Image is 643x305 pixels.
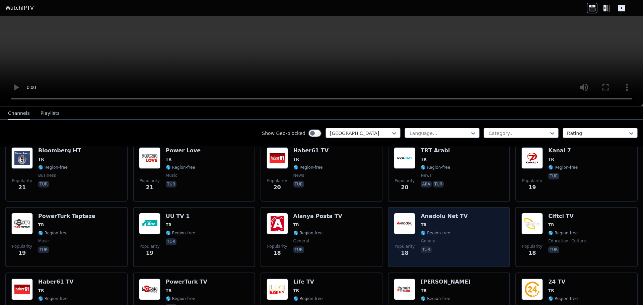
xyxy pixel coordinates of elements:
img: Anadolu Net TV [394,213,415,234]
span: music [38,238,50,244]
span: TR [421,288,426,293]
span: Popularity [267,244,287,249]
span: 20 [273,183,281,192]
h6: Power Love [166,147,201,154]
h6: Haber61 TV [38,279,74,285]
span: 18 [401,249,408,257]
span: 🌎 Region-free [548,230,578,236]
label: Show Geo-blocked [262,130,305,137]
p: tur [548,246,559,253]
span: 🌎 Region-free [166,296,195,301]
span: TR [38,222,44,228]
span: Popularity [395,244,415,249]
p: ara [421,181,431,187]
h6: Life TV [293,279,323,285]
span: TR [293,288,299,293]
p: tur [166,238,176,245]
button: Playlists [41,107,60,120]
img: PowerTurk TV [139,279,160,300]
img: Bloomberg HT [11,147,33,169]
span: news [293,173,304,178]
p: tur [38,246,49,253]
span: 🌎 Region-free [166,165,195,170]
img: Kanal 7 [521,147,543,169]
span: 19 [528,183,536,192]
span: 🌎 Region-free [421,230,450,236]
img: Trakya Turk [394,279,415,300]
span: Popularity [140,178,160,183]
span: 🌎 Region-free [421,296,450,301]
span: 🌎 Region-free [548,296,578,301]
span: Popularity [12,178,32,183]
span: 19 [146,249,153,257]
span: 🌎 Region-free [166,230,195,236]
span: 🌎 Region-free [548,165,578,170]
p: tur [548,173,559,179]
span: 19 [18,249,26,257]
h6: Ciftci TV [548,213,586,220]
span: education [548,238,568,244]
span: news [421,173,431,178]
span: business [38,173,56,178]
span: TR [548,222,554,228]
span: TR [166,222,171,228]
span: 🌎 Region-free [38,230,68,236]
img: Ciftci TV [521,213,543,234]
h6: Bloomberg HT [38,147,81,154]
h6: PowerTurk TV [166,279,207,285]
button: Channels [8,107,30,120]
span: TR [421,157,426,162]
p: tur [421,246,431,253]
span: Popularity [522,178,542,183]
span: 🌎 Region-free [293,230,323,236]
img: Haber61 TV [267,147,288,169]
p: tur [293,246,304,253]
span: culture [570,238,586,244]
p: tur [38,181,49,187]
span: 🌎 Region-free [38,296,68,301]
span: TR [166,157,171,162]
h6: Haber61 TV [293,147,329,154]
h6: Anadolu Net TV [421,213,468,220]
span: 18 [528,249,536,257]
img: 24 TV [521,279,543,300]
span: TR [548,288,554,293]
h6: Alanya Posta TV [293,213,342,220]
h6: PowerTurk Taptaze [38,213,95,220]
h6: [PERSON_NAME] [421,279,471,285]
img: Alanya Posta TV [267,213,288,234]
span: TR [293,157,299,162]
span: TR [293,222,299,228]
span: music [166,173,177,178]
span: 20 [401,183,408,192]
span: Popularity [522,244,542,249]
p: tur [293,181,304,187]
h6: 24 TV [548,279,578,285]
p: tur [166,181,176,187]
span: TR [38,157,44,162]
span: 21 [18,183,26,192]
span: 🌎 Region-free [38,165,68,170]
h6: Kanal 7 [548,147,578,154]
span: Popularity [395,178,415,183]
span: 🌎 Region-free [293,296,323,301]
img: TRT Arabi [394,147,415,169]
h6: TRT Arabi [421,147,450,154]
span: TR [38,288,44,293]
span: general [421,238,436,244]
h6: UU TV 1 [166,213,195,220]
span: Popularity [267,178,287,183]
span: 18 [273,249,281,257]
img: Haber61 TV [11,279,33,300]
img: UU TV 1 [139,213,160,234]
span: Popularity [12,244,32,249]
span: 🌎 Region-free [293,165,323,170]
span: TR [548,157,554,162]
a: WatchIPTV [5,4,34,12]
span: 🌎 Region-free [421,165,450,170]
span: 21 [146,183,153,192]
img: Life TV [267,279,288,300]
span: general [293,238,309,244]
img: Power Love [139,147,160,169]
span: Popularity [140,244,160,249]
